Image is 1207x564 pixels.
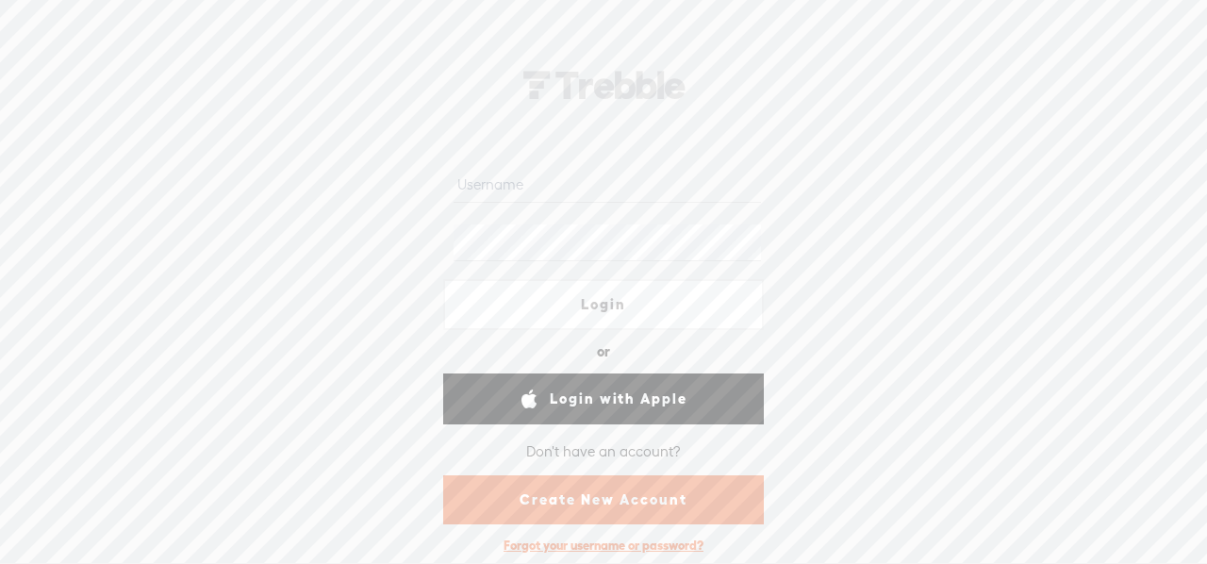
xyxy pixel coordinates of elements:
a: Login with Apple [443,373,764,424]
a: Login [443,279,764,330]
input: Username [454,166,760,203]
a: Create New Account [443,475,764,524]
div: Forgot your username or password? [494,528,713,563]
div: Don't have an account? [526,432,681,472]
div: or [597,337,610,367]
